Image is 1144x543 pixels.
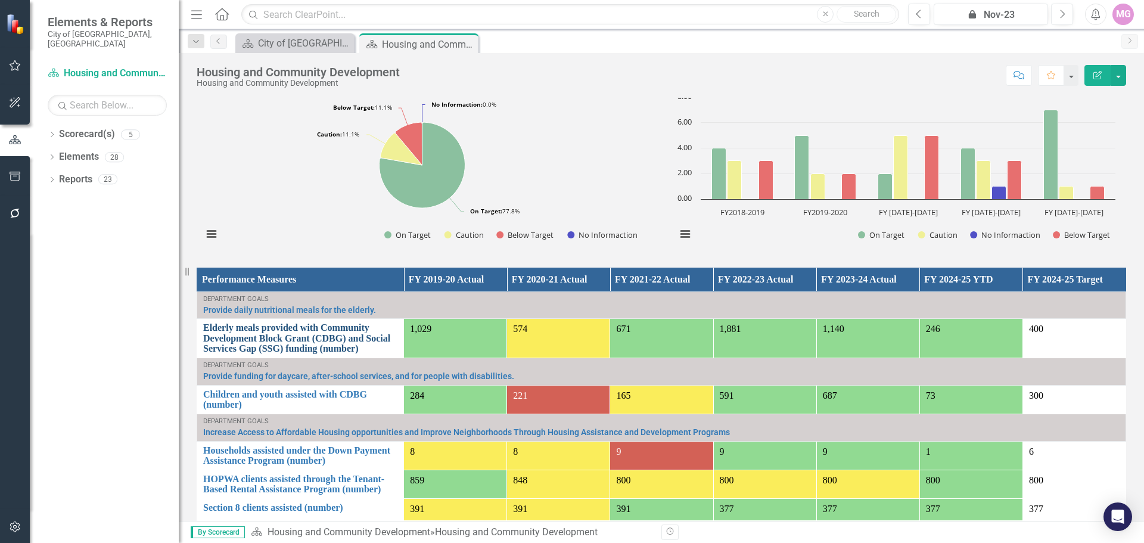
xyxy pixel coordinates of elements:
text: 11.1% [333,103,392,111]
path: FY2019-2020, 2. Caution. [811,173,825,199]
tspan: Caution: [317,130,342,138]
div: 28 [105,152,124,162]
text: 11.1% [317,130,359,138]
span: 377 [1029,504,1043,514]
span: 73 [926,390,935,401]
button: Show Below Target [496,229,554,240]
button: Show Caution [918,229,958,240]
span: Search [854,9,879,18]
span: 9 [616,446,621,457]
g: Below Target, bar series 4 of 4 with 5 bars. [759,135,1105,199]
div: Housing and Community Development [197,79,400,88]
a: Housing and Community Development [268,526,430,538]
path: FY 2020-2021, 5. Caution. [894,135,908,199]
a: Scorecard(s) [59,128,115,141]
span: 671 [616,324,630,334]
text: FY2019-2020 [803,207,847,218]
path: FY 2020-2021, 2. On Target. [878,173,893,199]
span: 400 [1029,324,1043,334]
a: Provide funding for daycare, after-school services, and for people with disabilities. [203,372,1120,381]
td: Double-Click to Edit [1022,441,1126,470]
div: Department Goals [203,418,1120,425]
a: Provide daily nutritional meals for the elderly. [203,306,1120,315]
span: 377 [926,504,940,514]
span: 800 [616,475,630,485]
tspan: On Target: [470,207,502,215]
span: Elements & Reports [48,15,167,29]
img: ClearPoint Strategy [6,14,27,35]
td: Double-Click to Edit [1022,385,1126,414]
input: Search ClearPoint... [241,4,899,25]
div: Open Intercom Messenger [1103,502,1132,531]
text: No Informaction [981,229,1040,240]
path: FY 2021-2022, 1. No Informaction. [992,186,1006,199]
a: Households assisted under the Down Payment Assistance Program (number) [203,445,397,466]
span: 1,140 [823,324,844,334]
span: 800 [823,475,837,485]
div: 5 [121,129,140,139]
path: FY 2022-2023, 1. Below Target. [1090,186,1105,199]
span: 800 [1029,475,1043,485]
button: Show No Informaction [970,229,1040,240]
span: 221 [513,390,527,401]
button: Nov-23 [934,4,1048,25]
svg: Interactive chart [197,74,648,253]
path: FY 2022-2023, 7. On Target. [1044,110,1058,199]
path: FY2018-2019, 3. Caution. [728,160,742,199]
a: Section 8 clients assisted (number) [203,502,397,513]
button: View chart menu, Year Over Year Performance [677,226,694,243]
span: 1,029 [410,324,431,334]
td: Double-Click to Edit [1022,498,1126,520]
button: View chart menu, Monthly Performance [203,226,220,243]
div: City of [GEOGRAPHIC_DATA] [258,36,352,51]
span: 377 [720,504,734,514]
span: 9 [720,446,725,457]
small: City of [GEOGRAPHIC_DATA], [GEOGRAPHIC_DATA] [48,29,167,49]
div: Department Goals [203,362,1120,369]
tspan: Below Target: [333,103,375,111]
path: On Target, 7. [380,122,465,208]
button: Show Caution [444,229,484,240]
div: 23 [98,175,117,185]
a: Elements [59,150,99,164]
path: FY2018-2019, 3. Below Target. [759,160,773,199]
path: FY2019-2020, 5. On Target. [795,135,809,199]
span: 165 [616,390,630,401]
div: Nov-23 [938,8,1044,22]
path: FY 2021-2022, 3. Below Target. [1008,160,1022,199]
span: 859 [410,475,424,485]
button: MG [1112,4,1134,25]
td: Double-Click to Edit [1022,470,1126,498]
td: Double-Click to Edit [1022,319,1126,358]
text: FY2018-2019 [720,207,764,218]
span: By Scorecard [191,526,245,538]
text: 6.00 [677,116,692,127]
a: Elderly meals provided with Community Development Block Grant (CDBG) and Social Services Gap (SSG... [203,322,397,354]
span: 246 [926,324,940,334]
span: 800 [720,475,734,485]
button: Show On Target [858,229,905,240]
text: 4.00 [677,142,692,153]
text: FY [DATE]-[DATE] [962,207,1021,218]
path: FY 2021-2022, 4. On Target. [961,148,975,199]
path: FY2018-2019, 4. On Target. [712,148,726,199]
button: Show On Target [384,229,431,240]
span: 8 [410,446,415,457]
path: Below Target, 1. [395,122,422,165]
path: FY 2022-2023, 1. Caution. [1059,186,1074,199]
span: 284 [410,390,424,401]
text: FY [DATE]-[DATE] [1044,207,1103,218]
div: Housing and Community Development [382,37,475,52]
button: Show Below Target [1053,229,1111,240]
path: FY 2021-2022, 3. Caution. [977,160,991,199]
a: Children and youth assisted with CDBG (number) [203,389,397,410]
div: Housing and Community Development [435,526,598,538]
a: City of [GEOGRAPHIC_DATA] [238,36,352,51]
span: 1 [926,446,931,457]
span: 300 [1029,390,1043,401]
span: 574 [513,324,527,334]
g: On Target, bar series 1 of 4 with 5 bars. [712,110,1058,199]
span: 391 [616,504,630,514]
text: FY [DATE]-[DATE] [879,207,938,218]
